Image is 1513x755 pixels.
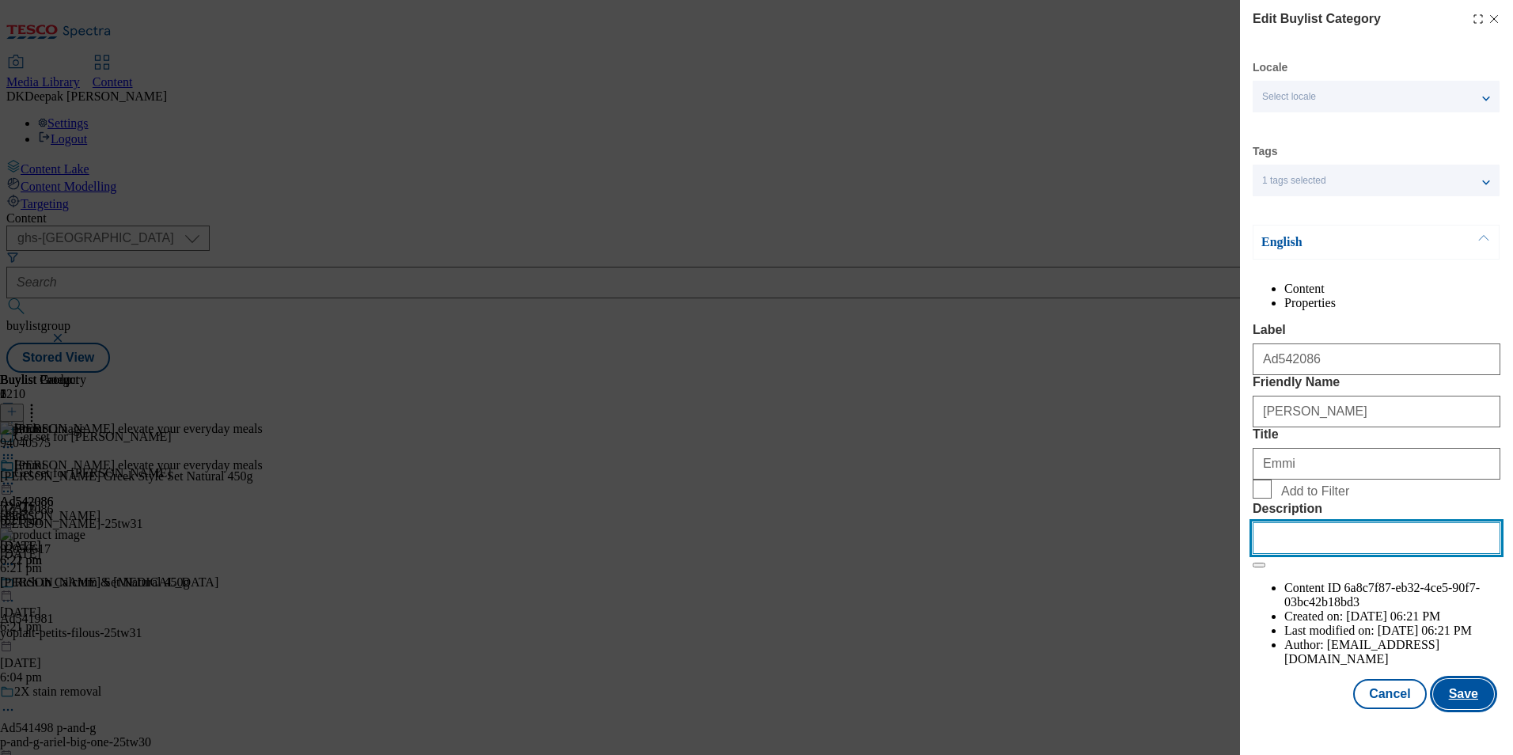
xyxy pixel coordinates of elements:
button: Select locale [1253,81,1500,112]
li: Created on: [1284,609,1500,624]
label: Tags [1253,147,1278,156]
input: Enter Label [1253,343,1500,375]
li: Last modified on: [1284,624,1500,638]
span: 1 tags selected [1262,175,1326,187]
li: Properties [1284,296,1500,310]
span: [EMAIL_ADDRESS][DOMAIN_NAME] [1284,638,1439,666]
span: Add to Filter [1281,484,1349,499]
button: Cancel [1353,679,1426,709]
button: Save [1433,679,1494,709]
label: Label [1253,323,1500,337]
label: Friendly Name [1253,375,1500,389]
li: Author: [1284,638,1500,666]
label: Description [1253,502,1500,516]
label: Locale [1253,63,1287,72]
input: Enter Title [1253,448,1500,480]
span: Select locale [1262,91,1316,103]
span: [DATE] 06:21 PM [1378,624,1472,637]
span: 6a8c7f87-eb32-4ce5-90f7-03bc42b18bd3 [1284,581,1480,609]
input: Enter Friendly Name [1253,396,1500,427]
li: Content [1284,282,1500,296]
h4: Edit Buylist Category [1253,9,1381,28]
span: [DATE] 06:21 PM [1346,609,1440,623]
button: 1 tags selected [1253,165,1500,196]
label: Title [1253,427,1500,442]
input: Enter Description [1253,522,1500,554]
p: English [1261,234,1428,250]
li: Content ID [1284,581,1500,609]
